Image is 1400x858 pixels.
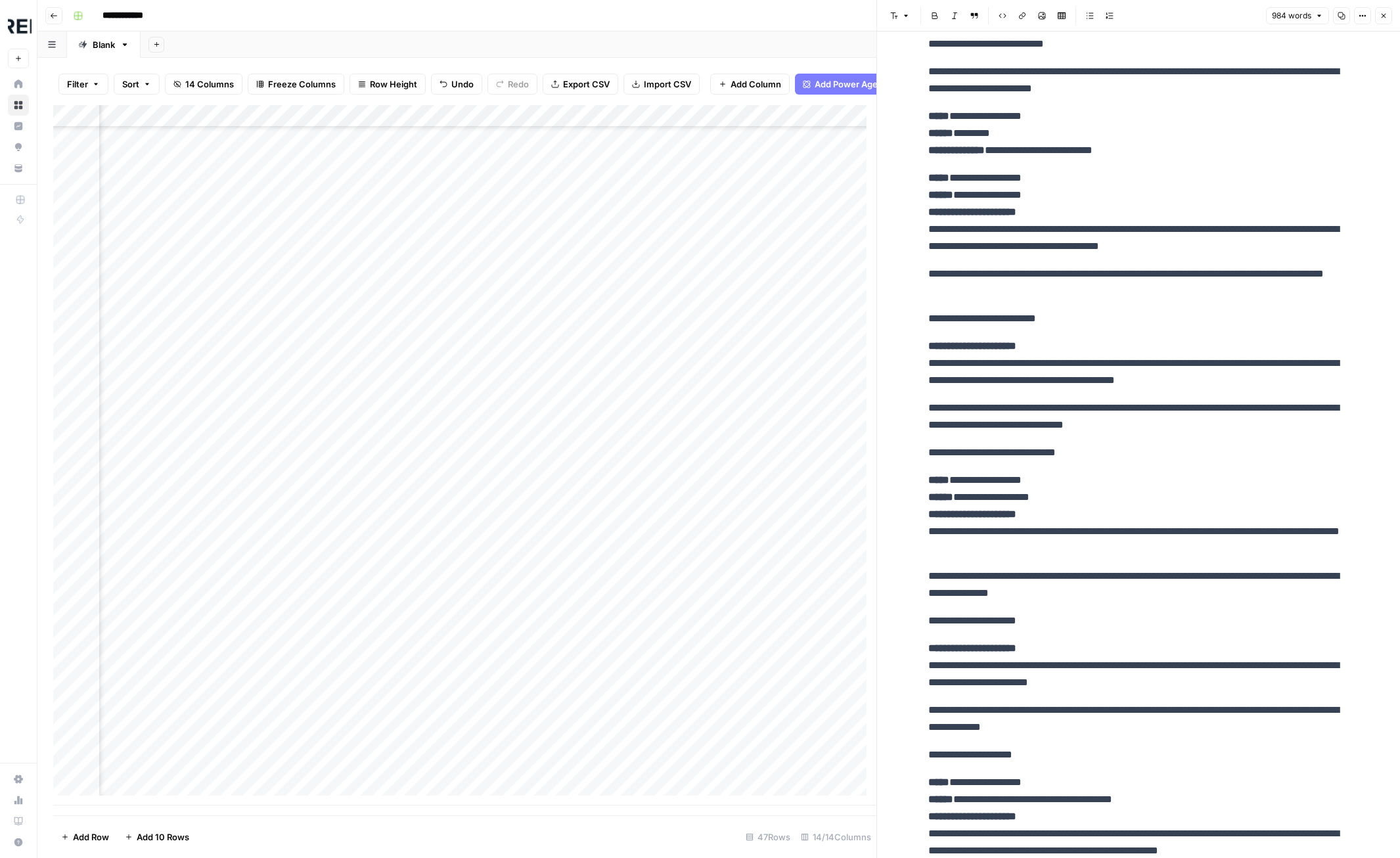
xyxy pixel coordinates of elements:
[815,78,886,91] span: Add Power Agent
[710,74,790,95] button: Add Column
[644,78,691,91] span: Import CSV
[8,11,29,43] button: Workspace: Threepipe Reply
[122,78,139,91] span: Sort
[114,74,160,95] button: Sort
[451,78,474,91] span: Undo
[731,78,781,91] span: Add Column
[117,826,197,847] button: Add 10 Rows
[53,826,117,847] button: Add Row
[8,15,32,39] img: Threepipe Reply Logo
[8,832,29,853] button: Help + Support
[370,78,417,91] span: Row Height
[73,830,109,844] span: Add Row
[623,74,700,95] button: Import CSV
[740,826,796,847] div: 47 Rows
[58,74,108,95] button: Filter
[8,116,29,137] a: Insights
[137,830,189,844] span: Add 10 Rows
[795,74,894,95] button: Add Power Agent
[508,78,529,91] span: Redo
[350,74,426,95] button: Row Height
[185,78,234,91] span: 14 Columns
[268,78,336,91] span: Freeze Columns
[8,74,29,95] a: Home
[543,74,618,95] button: Export CSV
[487,74,537,95] button: Redo
[93,38,115,51] div: Blank
[1272,10,1311,22] span: 984 words
[8,95,29,116] a: Browse
[796,826,876,847] div: 14/14 Columns
[165,74,242,95] button: 14 Columns
[8,769,29,790] a: Settings
[563,78,610,91] span: Export CSV
[67,78,88,91] span: Filter
[431,74,482,95] button: Undo
[8,811,29,832] a: Learning Hub
[1266,7,1329,24] button: 984 words
[67,32,141,58] a: Blank
[248,74,344,95] button: Freeze Columns
[8,158,29,179] a: Your Data
[8,137,29,158] a: Opportunities
[8,790,29,811] a: Usage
